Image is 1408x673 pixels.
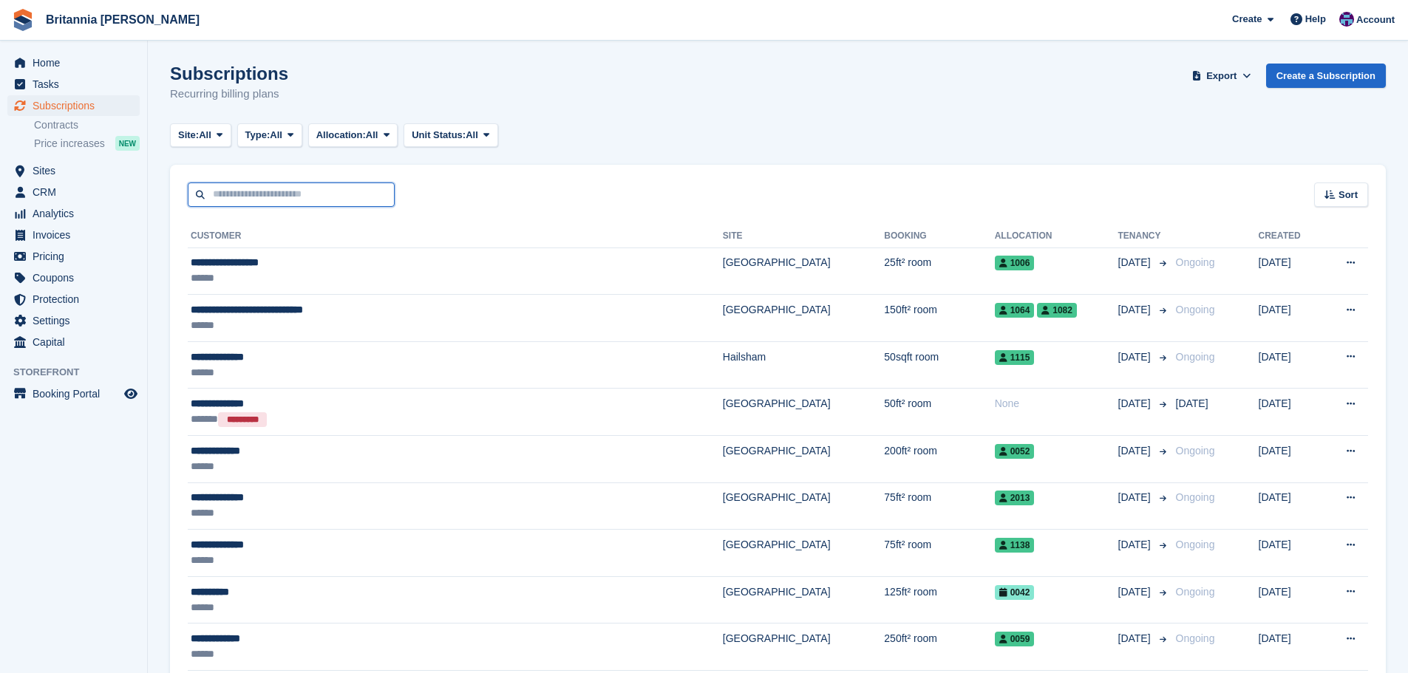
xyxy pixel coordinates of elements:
td: 75ft² room [884,530,994,577]
button: Site: All [170,123,231,148]
td: 25ft² room [884,247,994,295]
span: Account [1356,13,1395,27]
span: Price increases [34,137,105,151]
span: [DATE] [1118,537,1154,553]
span: Analytics [33,203,121,224]
span: All [270,128,282,143]
a: Preview store [122,385,140,403]
span: Ongoing [1176,539,1215,550]
a: Contracts [34,118,140,132]
span: 1082 [1037,303,1077,318]
td: 50ft² room [884,389,994,436]
span: Sort [1339,188,1358,202]
button: Export [1189,64,1254,88]
a: Create a Subscription [1266,64,1386,88]
span: Storefront [13,365,147,380]
img: stora-icon-8386f47178a22dfd0bd8f6a31ec36ba5ce8667c1dd55bd0f319d3a0aa187defe.svg [12,9,34,31]
span: Type: [245,128,271,143]
span: All [466,128,478,143]
span: 0059 [995,632,1035,646]
span: All [366,128,378,143]
span: Site: [178,128,199,143]
span: Ongoing [1176,491,1215,503]
span: Booking Portal [33,383,121,404]
td: [GEOGRAPHIC_DATA] [723,482,884,530]
td: [DATE] [1259,436,1322,483]
span: 0052 [995,444,1035,459]
td: [DATE] [1259,389,1322,436]
td: [GEOGRAPHIC_DATA] [723,624,884,671]
span: 0042 [995,585,1035,600]
th: Booking [884,225,994,248]
td: [GEOGRAPHIC_DATA] [723,295,884,342]
td: 75ft² room [884,482,994,530]
a: menu [7,160,140,181]
span: Ongoing [1176,445,1215,457]
span: [DATE] [1176,397,1208,409]
td: 200ft² room [884,436,994,483]
span: 1138 [995,538,1035,553]
td: [GEOGRAPHIC_DATA] [723,389,884,436]
a: menu [7,383,140,404]
span: Ongoing [1176,256,1215,268]
a: menu [7,289,140,310]
span: [DATE] [1118,302,1154,318]
span: [DATE] [1118,396,1154,411]
th: Tenancy [1118,225,1170,248]
td: [DATE] [1259,295,1322,342]
span: [DATE] [1118,255,1154,270]
span: Ongoing [1176,351,1215,363]
a: menu [7,203,140,224]
span: Allocation: [316,128,366,143]
td: [DATE] [1259,576,1322,624]
span: Coupons [33,267,121,288]
th: Site [723,225,884,248]
td: 50sqft room [884,341,994,389]
div: NEW [115,136,140,151]
span: Help [1305,12,1326,27]
td: [GEOGRAPHIC_DATA] [723,247,884,295]
a: Britannia [PERSON_NAME] [40,7,205,32]
a: Price increases NEW [34,135,140,151]
span: [DATE] [1118,490,1154,505]
div: None [995,396,1118,411]
span: Export [1206,69,1237,83]
a: menu [7,332,140,352]
img: Becca Clark [1339,12,1354,27]
span: Unit Status: [412,128,466,143]
span: Capital [33,332,121,352]
button: Allocation: All [308,123,398,148]
button: Type: All [237,123,302,148]
button: Unit Status: All [404,123,497,148]
td: [DATE] [1259,247,1322,295]
span: [DATE] [1118,584,1154,600]
span: 1006 [995,256,1035,270]
p: Recurring billing plans [170,86,288,103]
span: Home [33,52,121,73]
span: Subscriptions [33,95,121,116]
td: [GEOGRAPHIC_DATA] [723,576,884,624]
span: Sites [33,160,121,181]
td: [GEOGRAPHIC_DATA] [723,436,884,483]
span: Protection [33,289,121,310]
th: Allocation [995,225,1118,248]
td: [DATE] [1259,482,1322,530]
td: Hailsham [723,341,884,389]
span: Tasks [33,74,121,95]
span: 1064 [995,303,1035,318]
span: Invoices [33,225,121,245]
h1: Subscriptions [170,64,288,83]
a: menu [7,225,140,245]
span: All [199,128,211,143]
td: [DATE] [1259,341,1322,389]
a: menu [7,74,140,95]
td: [GEOGRAPHIC_DATA] [723,530,884,577]
td: [DATE] [1259,530,1322,577]
a: menu [7,52,140,73]
td: 150ft² room [884,295,994,342]
a: menu [7,310,140,331]
span: Ongoing [1176,586,1215,598]
span: [DATE] [1118,349,1154,365]
a: menu [7,246,140,267]
th: Created [1259,225,1322,248]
